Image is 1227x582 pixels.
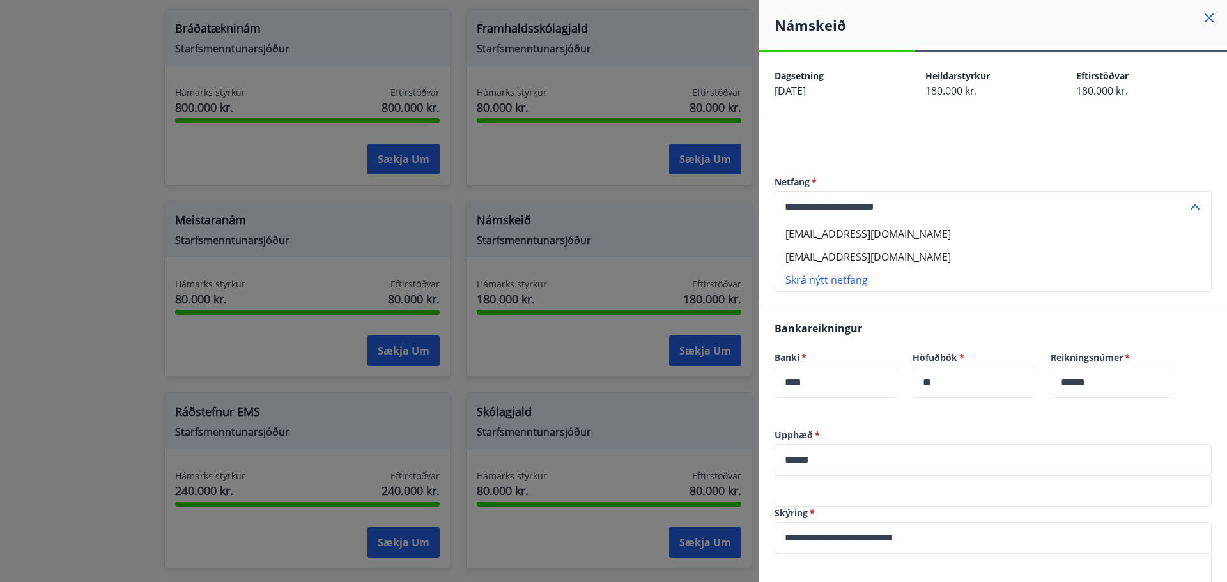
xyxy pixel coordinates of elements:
span: [DATE] [775,84,806,98]
div: Upphæð [775,444,1212,475]
label: Upphæð [775,429,1212,441]
span: Bankareikningur [775,321,862,335]
span: Eftirstöðvar [1076,70,1129,82]
li: [EMAIL_ADDRESS][DOMAIN_NAME] [775,222,1211,245]
span: 180.000 kr. [925,84,977,98]
li: [EMAIL_ADDRESS][DOMAIN_NAME] [775,245,1211,268]
h4: Námskeið [775,15,1227,34]
li: Skrá nýtt netfang [775,268,1211,291]
label: Skýring [775,507,1212,519]
span: 180.000 kr. [1076,84,1128,98]
label: Reikningsnúmer [1051,351,1173,364]
label: Banki [775,351,897,364]
label: Höfuðbók [913,351,1035,364]
span: Heildarstyrkur [925,70,990,82]
span: Dagsetning [775,70,824,82]
div: Skýring [775,522,1212,553]
label: Netfang [775,176,1212,188]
